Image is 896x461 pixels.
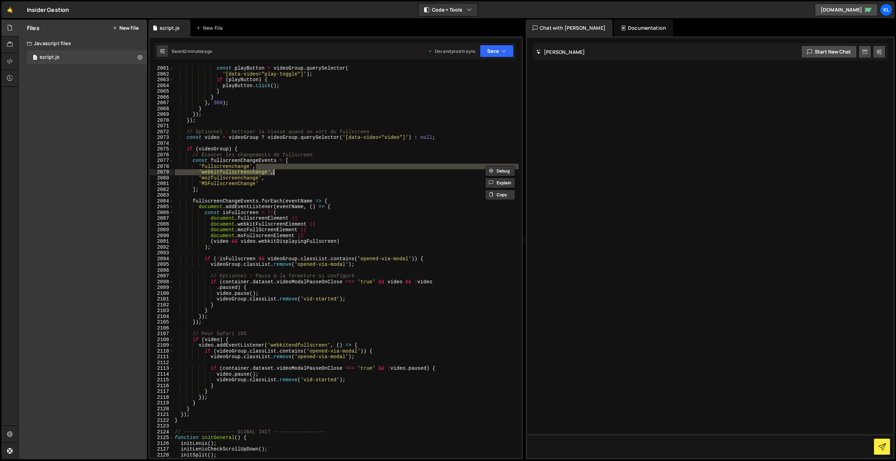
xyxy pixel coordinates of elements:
[485,190,515,200] button: Copy
[196,24,225,31] div: New File
[33,55,37,61] span: 1
[428,48,476,54] div: Dev and prod in sync
[150,337,174,343] div: 2108
[150,88,174,94] div: 2065
[150,302,174,308] div: 2102
[150,94,174,100] div: 2066
[150,319,174,325] div: 2105
[150,204,174,210] div: 2085
[150,273,174,279] div: 2097
[150,406,174,412] div: 2120
[150,152,174,158] div: 2076
[815,3,878,16] a: [DOMAIN_NAME]
[150,129,174,135] div: 2072
[150,412,174,418] div: 2121
[40,54,59,61] div: script.js
[150,100,174,106] div: 2067
[150,423,174,429] div: 2123
[150,192,174,198] div: 2083
[1,1,19,18] a: 🤙
[485,178,515,188] button: Explain
[150,187,174,193] div: 2082
[150,418,174,424] div: 2122
[160,24,180,31] div: script.js
[150,141,174,147] div: 2074
[150,181,174,187] div: 2081
[150,296,174,302] div: 2101
[150,215,174,221] div: 2087
[150,262,174,268] div: 2095
[27,24,40,32] h2: Files
[150,118,174,123] div: 2070
[536,49,585,55] h2: [PERSON_NAME]
[150,256,174,262] div: 2094
[150,123,174,129] div: 2071
[150,446,174,452] div: 2127
[150,135,174,141] div: 2073
[150,366,174,371] div: 2113
[171,48,212,54] div: Saved
[801,45,857,58] button: Start new chat
[150,244,174,250] div: 2092
[150,175,174,181] div: 2080
[150,279,174,285] div: 2098
[150,314,174,320] div: 2104
[150,377,174,383] div: 2115
[150,389,174,395] div: 2117
[150,383,174,389] div: 2116
[150,441,174,447] div: 2126
[150,342,174,348] div: 2109
[150,395,174,400] div: 2118
[150,106,174,112] div: 2068
[150,452,174,458] div: 2128
[150,360,174,366] div: 2112
[150,169,174,175] div: 2079
[150,221,174,227] div: 2088
[419,3,477,16] button: Code + Tools
[19,36,147,50] div: Javascript files
[150,146,174,152] div: 2075
[485,166,515,176] button: Debug
[150,435,174,441] div: 2125
[150,250,174,256] div: 2093
[150,268,174,274] div: 2096
[150,233,174,239] div: 2090
[150,285,174,291] div: 2099
[150,348,174,354] div: 2110
[150,158,174,164] div: 2077
[526,20,612,36] div: Chat with [PERSON_NAME]
[150,308,174,314] div: 2103
[150,429,174,435] div: 2124
[150,400,174,406] div: 2119
[150,198,174,204] div: 2084
[150,83,174,89] div: 2064
[150,65,174,71] div: 2061
[27,6,69,14] div: Insider Gestion
[150,371,174,377] div: 2114
[880,3,892,16] a: Kl
[150,112,174,118] div: 2069
[614,20,673,36] div: Documentation
[150,77,174,83] div: 2063
[150,164,174,170] div: 2078
[27,50,147,64] div: 16456/44570.js
[150,71,174,77] div: 2062
[150,210,174,216] div: 2086
[150,354,174,360] div: 2111
[150,227,174,233] div: 2089
[150,291,174,297] div: 2100
[480,45,514,57] button: Save
[184,48,212,54] div: 2 minutes ago
[150,331,174,337] div: 2107
[150,325,174,331] div: 2106
[150,239,174,244] div: 2091
[112,25,139,31] button: New File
